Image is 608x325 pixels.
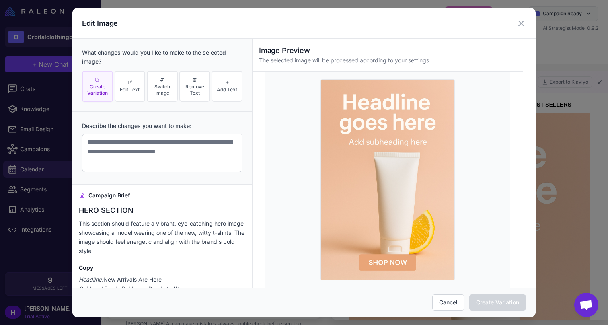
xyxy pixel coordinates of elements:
[120,86,140,93] span: Edit Text
[212,71,242,102] button: Add Text
[179,71,210,102] button: Remove Text
[147,71,178,102] button: Switch Image
[79,276,103,283] em: Headline:
[79,219,246,256] p: This section should feature a vibrant, eye-catching hero image showcasing a model wearing one of ...
[82,71,113,102] button: Create Variation
[79,205,246,216] h3: HERO SECTION
[115,71,146,102] button: Edit Text
[82,121,242,130] label: Describe the changes you want to make:
[574,293,598,317] div: Open chat
[79,275,246,302] p: New Arrivals Are Here Fresh, Bold, and Ready to Wear. Shop Now
[84,84,111,96] span: Create Variation
[82,48,242,66] div: What changes would you like to make to the selected image?
[79,285,104,292] em: Subhead:
[469,294,526,311] button: Create Variation
[182,84,208,96] span: Remove Text
[217,86,237,93] span: Add Text
[37,5,53,11] a: SHOP
[259,56,516,65] p: The selected image will be processed according to your settings
[185,5,227,11] a: BEST SELLERS
[432,294,464,311] button: Cancel
[320,79,455,280] img: New Arrivals Are Here
[79,264,246,272] h4: Copy
[105,5,146,11] a: COLLECTIONS
[149,84,175,96] span: Switch Image
[79,191,246,200] h4: Campaign Brief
